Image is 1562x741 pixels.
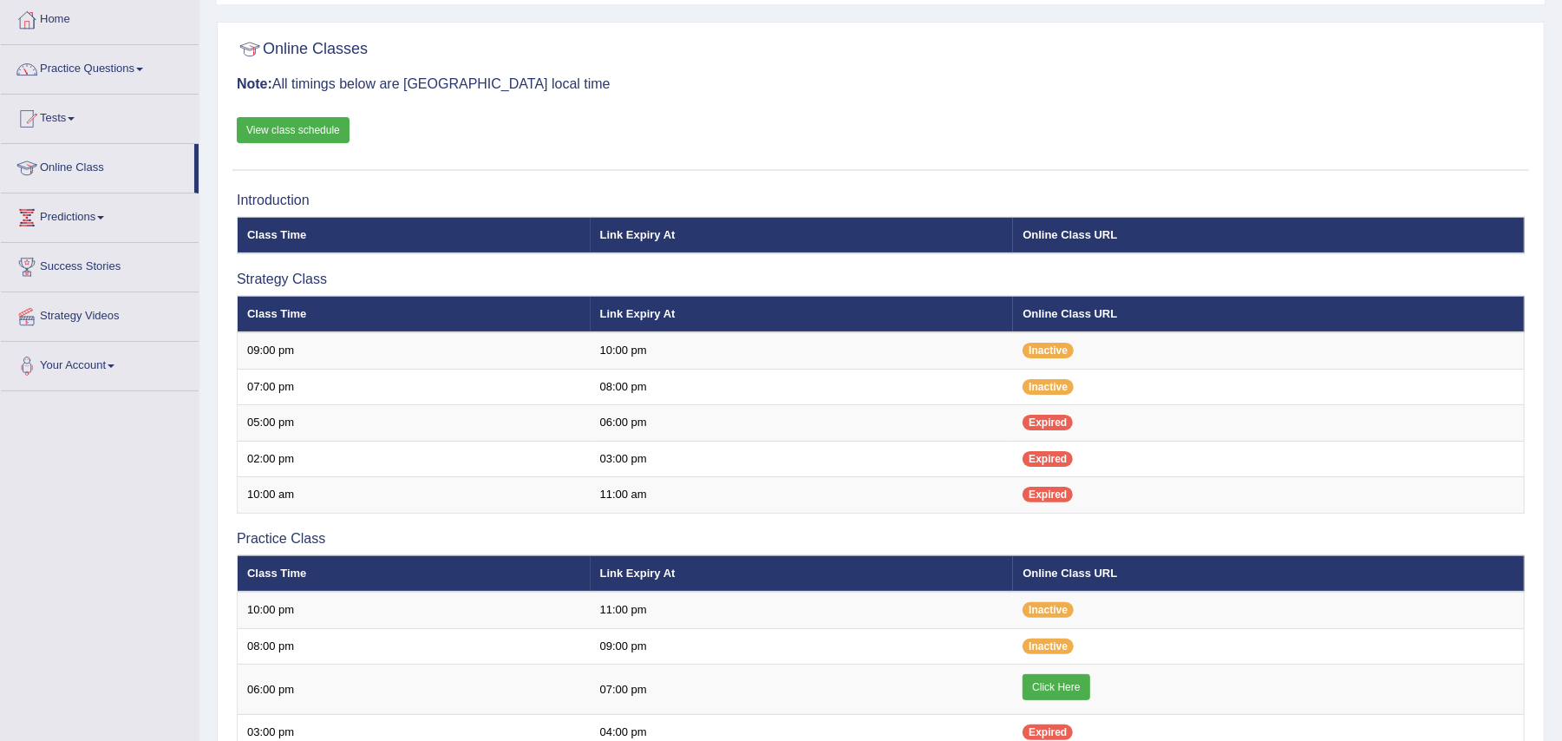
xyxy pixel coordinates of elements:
td: 09:00 pm [238,332,591,369]
td: 07:00 pm [591,665,1014,715]
a: View class schedule [237,117,350,143]
td: 02:00 pm [238,441,591,477]
span: Inactive [1023,343,1074,358]
a: Predictions [1,193,199,237]
h3: All timings below are [GEOGRAPHIC_DATA] local time [237,76,1525,92]
th: Link Expiry At [591,555,1014,592]
th: Online Class URL [1013,296,1524,332]
td: 06:00 pm [591,405,1014,442]
td: 11:00 am [591,477,1014,514]
td: 08:00 pm [238,628,591,665]
span: Expired [1023,487,1073,502]
td: 09:00 pm [591,628,1014,665]
span: Inactive [1023,602,1074,618]
a: Success Stories [1,243,199,286]
a: Practice Questions [1,45,199,89]
a: Click Here [1023,674,1089,700]
th: Class Time [238,217,591,253]
span: Expired [1023,451,1073,467]
a: Online Class [1,144,194,187]
td: 10:00 pm [591,332,1014,369]
span: Expired [1023,415,1073,430]
td: 06:00 pm [238,665,591,715]
td: 10:00 am [238,477,591,514]
th: Online Class URL [1013,217,1524,253]
th: Online Class URL [1013,555,1524,592]
span: Inactive [1023,379,1074,395]
h3: Introduction [237,193,1525,208]
td: 03:00 pm [591,441,1014,477]
a: Strategy Videos [1,292,199,336]
a: Tests [1,95,199,138]
th: Class Time [238,555,591,592]
h2: Online Classes [237,36,368,62]
th: Link Expiry At [591,217,1014,253]
span: Expired [1023,725,1073,740]
span: Inactive [1023,639,1074,654]
td: 10:00 pm [238,592,591,628]
td: 07:00 pm [238,369,591,405]
td: 11:00 pm [591,592,1014,628]
h3: Strategy Class [237,272,1525,287]
td: 05:00 pm [238,405,591,442]
td: 08:00 pm [591,369,1014,405]
th: Class Time [238,296,591,332]
b: Note: [237,76,272,91]
h3: Practice Class [237,531,1525,547]
a: Your Account [1,342,199,385]
th: Link Expiry At [591,296,1014,332]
